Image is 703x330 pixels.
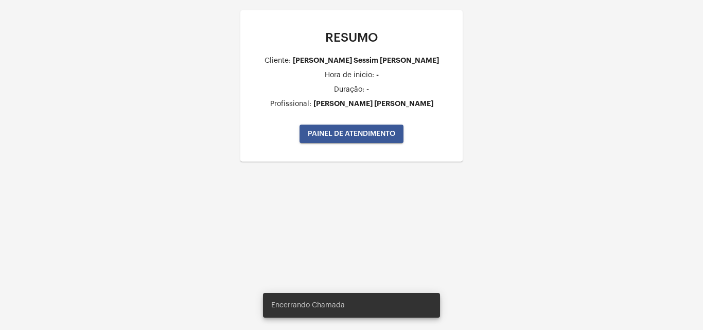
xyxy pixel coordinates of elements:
[334,86,364,94] div: Duração:
[270,100,311,108] div: Profissional:
[376,71,379,79] div: -
[249,31,454,44] p: RESUMO
[293,57,439,64] div: [PERSON_NAME] Sessim [PERSON_NAME]
[300,125,403,143] button: PAINEL DE ATENDIMENTO
[271,300,345,310] span: Encerrando Chamada
[313,100,433,108] div: [PERSON_NAME] [PERSON_NAME]
[265,57,291,65] div: Cliente:
[366,85,369,93] div: -
[325,72,374,79] div: Hora de inicio:
[308,130,395,137] span: PAINEL DE ATENDIMENTO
